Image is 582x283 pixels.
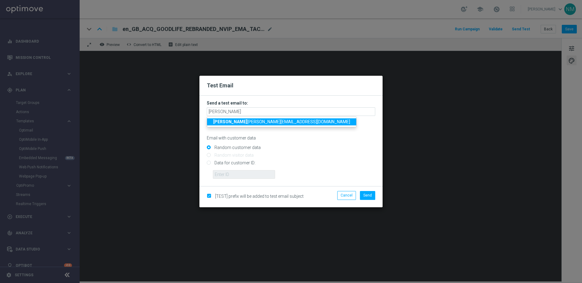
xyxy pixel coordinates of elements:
strong: [PERSON_NAME] [213,119,247,124]
span: [TEST] prefix will be added to test email subject [215,194,304,199]
button: Cancel [337,191,356,200]
label: Random customer data [213,145,261,150]
input: Enter ID [213,170,275,179]
span: [PERSON_NAME][EMAIL_ADDRESS][DOMAIN_NAME] [213,119,350,124]
h3: Send a test email to: [207,100,375,106]
a: [PERSON_NAME][PERSON_NAME][EMAIL_ADDRESS][DOMAIN_NAME] [207,118,356,125]
h2: Test Email [207,82,375,89]
p: Email with customer data [207,135,375,141]
span: Send [363,193,372,197]
button: Send [360,191,375,200]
